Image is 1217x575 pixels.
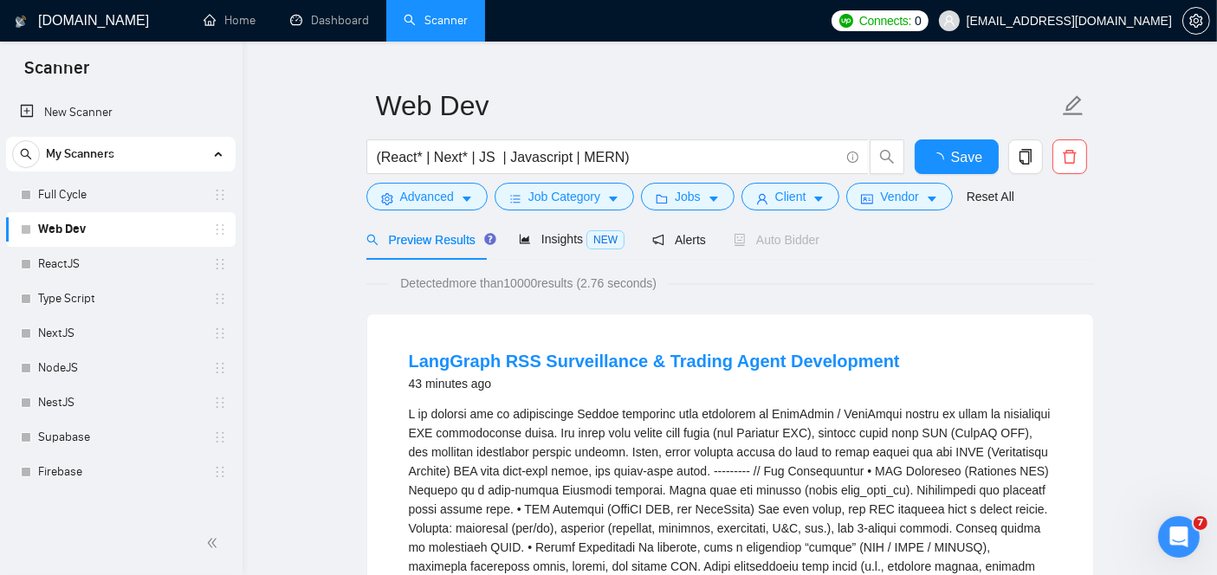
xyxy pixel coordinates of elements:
span: holder [213,396,227,410]
span: bars [509,192,521,205]
a: searchScanner [404,13,468,28]
span: Vendor [880,187,918,206]
a: Reset All [967,187,1014,206]
span: holder [213,326,227,340]
button: search [12,140,40,168]
span: caret-down [461,192,473,205]
span: user [943,15,955,27]
button: settingAdvancedcaret-down [366,183,488,210]
span: search [871,149,903,165]
span: search [366,234,379,246]
span: area-chart [519,233,531,245]
div: Tooltip anchor [482,231,498,247]
span: search [13,148,39,160]
span: copy [1009,149,1042,165]
input: Scanner name... [376,84,1058,127]
span: holder [213,223,227,236]
button: setting [1182,7,1210,35]
span: holder [213,292,227,306]
span: delete [1053,149,1086,165]
a: NodeJS [38,351,203,385]
button: idcardVendorcaret-down [846,183,952,210]
span: edit [1062,94,1084,117]
span: holder [213,257,227,271]
span: Scanner [10,55,103,92]
span: holder [213,465,227,479]
img: logo [15,8,27,36]
span: caret-down [607,192,619,205]
span: Preview Results [366,233,491,247]
span: info-circle [847,152,858,163]
li: New Scanner [6,95,236,130]
span: Advanced [400,187,454,206]
span: Insights [519,232,625,246]
span: My Scanners [46,137,114,171]
button: search [870,139,904,174]
img: upwork-logo.png [839,14,853,28]
button: userClientcaret-down [741,183,840,210]
span: caret-down [708,192,720,205]
a: dashboardDashboard [290,13,369,28]
a: Web Dev [38,212,203,247]
li: My Scanners [6,137,236,489]
a: Firebase [38,455,203,489]
span: NEW [586,230,625,249]
span: Job Category [528,187,600,206]
span: 7 [1194,516,1207,530]
span: double-left [206,534,223,552]
span: caret-down [812,192,825,205]
span: caret-down [926,192,938,205]
a: Supabase [38,420,203,455]
a: homeHome [204,13,256,28]
span: loading [930,152,951,166]
button: folderJobscaret-down [641,183,735,210]
span: holder [213,430,227,444]
div: 43 minutes ago [409,373,900,394]
span: robot [734,234,746,246]
span: notification [652,234,664,246]
span: holder [213,188,227,202]
span: Save [951,146,982,168]
iframe: Intercom live chat [1158,516,1200,558]
span: Connects: [859,11,911,30]
button: copy [1008,139,1043,174]
span: holder [213,361,227,375]
span: Detected more than 10000 results (2.76 seconds) [388,274,669,293]
a: Type Script [38,281,203,316]
span: setting [1183,14,1209,28]
a: LangGraph RSS Surveillance & Trading Agent Development [409,352,900,371]
button: delete [1052,139,1087,174]
span: 0 [915,11,922,30]
button: barsJob Categorycaret-down [495,183,634,210]
a: ReactJS [38,247,203,281]
a: Full Cycle [38,178,203,212]
button: Save [915,139,999,174]
span: folder [656,192,668,205]
a: New Scanner [20,95,222,130]
span: Client [775,187,806,206]
span: idcard [861,192,873,205]
a: NestJS [38,385,203,420]
input: Search Freelance Jobs... [377,146,839,168]
span: setting [381,192,393,205]
span: user [756,192,768,205]
a: NextJS [38,316,203,351]
a: setting [1182,14,1210,28]
span: Auto Bidder [734,233,819,247]
span: Jobs [675,187,701,206]
span: Alerts [652,233,706,247]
